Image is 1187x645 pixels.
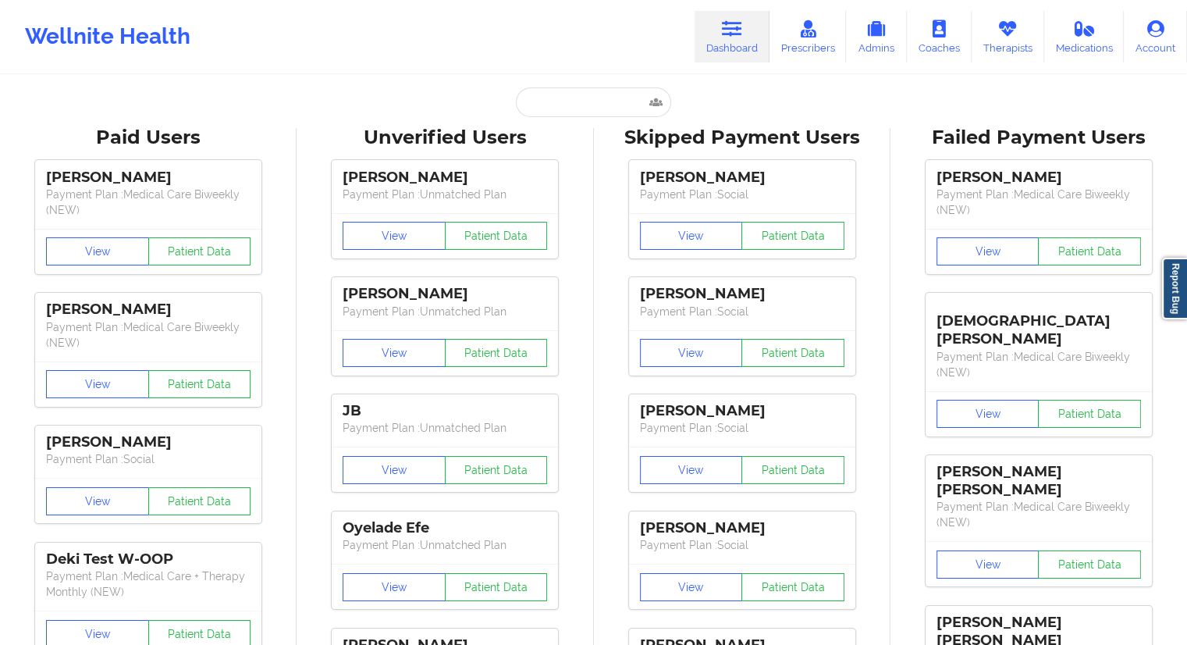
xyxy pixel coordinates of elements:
[640,285,844,303] div: [PERSON_NAME]
[307,126,582,150] div: Unverified Users
[46,187,251,218] p: Payment Plan : Medical Care Biweekly (NEW)
[936,499,1141,530] p: Payment Plan : Medical Care Biweekly (NEW)
[46,433,251,451] div: [PERSON_NAME]
[343,222,446,250] button: View
[1162,258,1187,319] a: Report Bug
[640,402,844,420] div: [PERSON_NAME]
[901,126,1176,150] div: Failed Payment Users
[46,551,251,568] div: Deki Test W-OOP
[343,187,547,202] p: Payment Plan : Unmatched Plan
[1038,551,1141,579] button: Patient Data
[936,301,1141,348] div: [DEMOGRAPHIC_DATA][PERSON_NAME]
[343,456,446,484] button: View
[343,402,547,420] div: JB
[741,456,844,484] button: Patient Data
[148,487,251,515] button: Patient Data
[769,11,847,62] a: Prescribers
[640,169,844,187] div: [PERSON_NAME]
[936,237,1040,265] button: View
[846,11,907,62] a: Admins
[640,456,743,484] button: View
[640,187,844,202] p: Payment Plan : Social
[936,551,1040,579] button: View
[936,400,1040,428] button: View
[907,11,972,62] a: Coaches
[46,568,251,600] p: Payment Plan : Medical Care + Therapy Monthly (NEW)
[936,349,1141,380] p: Payment Plan : Medical Care Biweekly (NEW)
[445,339,548,367] button: Patient Data
[972,11,1044,62] a: Therapists
[741,573,844,601] button: Patient Data
[1044,11,1125,62] a: Medications
[11,126,286,150] div: Paid Users
[640,519,844,537] div: [PERSON_NAME]
[1038,400,1141,428] button: Patient Data
[343,420,547,436] p: Payment Plan : Unmatched Plan
[46,237,149,265] button: View
[46,301,251,319] div: [PERSON_NAME]
[695,11,769,62] a: Dashboard
[936,463,1141,499] div: [PERSON_NAME] [PERSON_NAME]
[605,126,880,150] div: Skipped Payment Users
[936,169,1141,187] div: [PERSON_NAME]
[640,339,743,367] button: View
[148,370,251,398] button: Patient Data
[640,420,844,436] p: Payment Plan : Social
[445,222,548,250] button: Patient Data
[46,319,251,351] p: Payment Plan : Medical Care Biweekly (NEW)
[640,573,743,601] button: View
[46,487,149,515] button: View
[936,187,1141,218] p: Payment Plan : Medical Care Biweekly (NEW)
[741,339,844,367] button: Patient Data
[343,304,547,319] p: Payment Plan : Unmatched Plan
[46,370,149,398] button: View
[148,237,251,265] button: Patient Data
[1124,11,1187,62] a: Account
[343,285,547,303] div: [PERSON_NAME]
[445,573,548,601] button: Patient Data
[343,339,446,367] button: View
[46,451,251,467] p: Payment Plan : Social
[1038,237,1141,265] button: Patient Data
[640,304,844,319] p: Payment Plan : Social
[741,222,844,250] button: Patient Data
[640,222,743,250] button: View
[343,519,547,537] div: Oyelade Efe
[46,169,251,187] div: [PERSON_NAME]
[343,537,547,553] p: Payment Plan : Unmatched Plan
[343,169,547,187] div: [PERSON_NAME]
[445,456,548,484] button: Patient Data
[640,537,844,553] p: Payment Plan : Social
[343,573,446,601] button: View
